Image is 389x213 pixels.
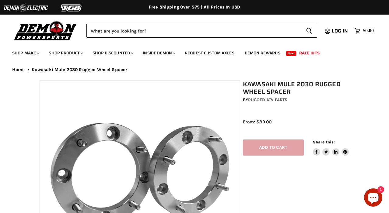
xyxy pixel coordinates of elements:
span: New! [286,51,296,56]
img: Demon Powersports [12,20,79,41]
span: Share this: [313,140,335,144]
a: Shop Discounted [88,47,137,59]
div: by [243,97,352,103]
span: $0.00 [363,28,374,34]
a: Shop Make [8,47,43,59]
button: Search [301,24,317,38]
a: Inside Demon [138,47,179,59]
a: Rugged ATV Parts [248,97,287,102]
img: Demon Electric Logo 2 [3,2,49,14]
span: Kawasaki Mule 2030 Rugged Wheel Spacer [32,67,128,72]
a: Log in [329,28,352,34]
a: Home [12,67,25,72]
span: From: $89.00 [243,119,272,125]
a: Race Kits [295,47,324,59]
img: TGB Logo 2 [49,2,94,14]
a: $0.00 [352,26,377,35]
aside: Share this: [313,139,349,156]
a: Shop Product [44,47,87,59]
h1: Kawasaki Mule 2030 Rugged Wheel Spacer [243,81,352,96]
a: Demon Rewards [240,47,285,59]
input: Search [86,24,301,38]
a: Request Custom Axles [180,47,239,59]
form: Product [86,24,317,38]
span: Log in [332,27,348,35]
inbox-online-store-chat: Shopify online store chat [362,188,384,208]
ul: Main menu [8,44,372,59]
